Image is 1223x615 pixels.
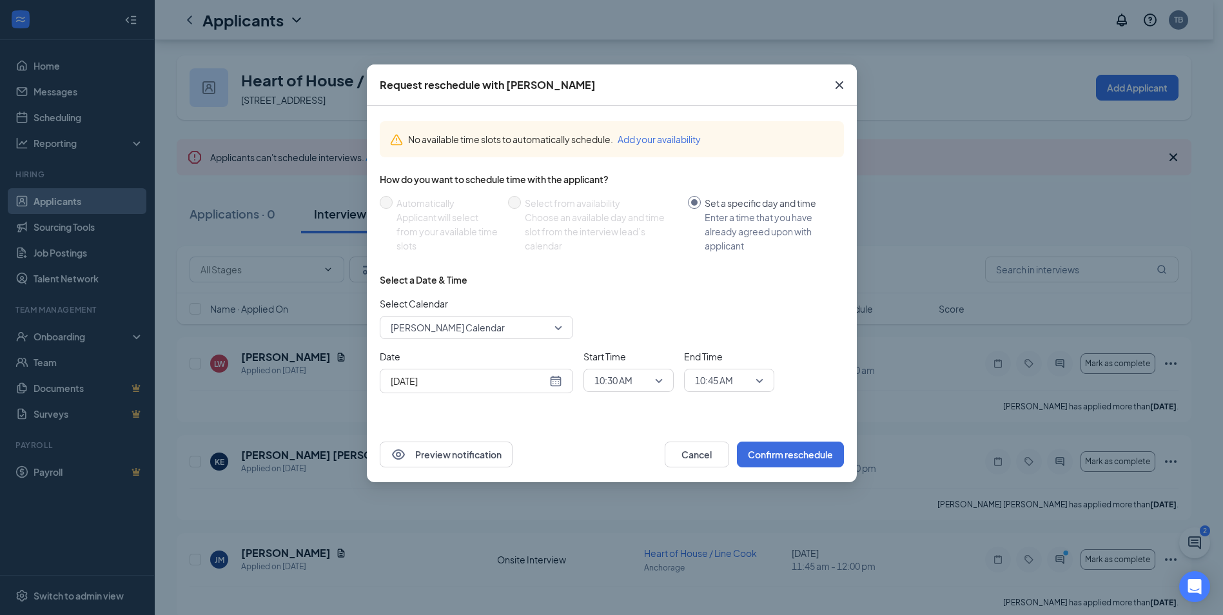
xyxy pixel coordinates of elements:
svg: Eye [391,447,406,462]
div: Applicant will select from your available time slots [396,210,498,253]
div: No available time slots to automatically schedule. [408,132,834,146]
div: Request reschedule with [PERSON_NAME] [380,78,596,92]
svg: Warning [390,133,403,146]
span: Start Time [583,349,674,364]
button: EyePreview notification [380,442,513,467]
div: Choose an available day and time slot from the interview lead’s calendar [525,210,678,253]
div: Select from availability [525,196,678,210]
button: Cancel [665,442,729,467]
svg: Cross [832,77,847,93]
div: Automatically [396,196,498,210]
span: Date [380,349,573,364]
span: 10:45 AM [695,371,733,390]
div: Set a specific day and time [705,196,834,210]
span: 10:30 AM [594,371,632,390]
div: Enter a time that you have already agreed upon with applicant [705,210,834,253]
button: Add your availability [618,132,701,146]
div: How do you want to schedule time with the applicant? [380,173,844,186]
div: Select a Date & Time [380,273,467,286]
span: [PERSON_NAME] Calendar [391,318,505,337]
button: Close [822,64,857,106]
div: Open Intercom Messenger [1179,571,1210,602]
input: Oct 22, 2025 [391,374,547,388]
span: Select Calendar [380,297,573,311]
button: Confirm reschedule [737,442,844,467]
span: End Time [684,349,774,364]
